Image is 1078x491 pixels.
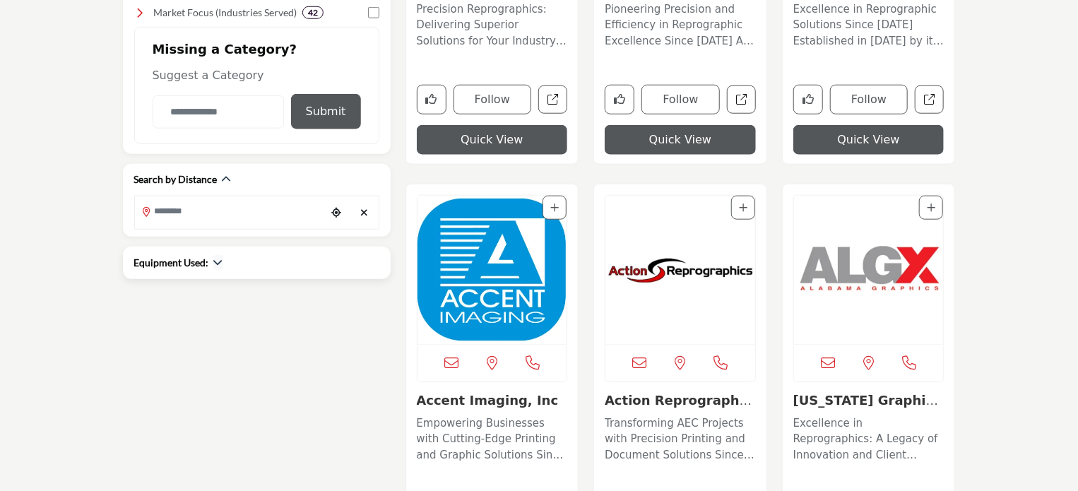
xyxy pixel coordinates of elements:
[153,69,264,82] span: Suggest a Category
[417,415,568,463] p: Empowering Businesses with Cutting-Edge Printing and Graphic Solutions Since [DATE] Founded in [D...
[793,85,823,114] button: Like company
[605,393,756,408] h3: Action Reprographics
[454,85,532,114] button: Follow
[794,196,944,344] img: Alabama Graphics & Engineering Supply, Inc.
[793,412,944,463] a: Excellence in Reprographics: A Legacy of Innovation and Client Satisfaction Founded in [DATE], th...
[153,6,297,20] h4: Market Focus (Industries Served): Tailored solutions for industries like architecture, constructi...
[308,8,318,18] b: 42
[417,412,568,463] a: Empowering Businesses with Cutting-Edge Printing and Graphic Solutions Since [DATE] Founded in [D...
[927,202,935,213] a: Add To List
[830,85,908,114] button: Follow
[793,415,944,463] p: Excellence in Reprographics: A Legacy of Innovation and Client Satisfaction Founded in [DATE], th...
[368,7,379,18] input: Select Market Focus (Industries Served) checkbox
[417,196,567,344] a: Open Listing in new tab
[550,202,559,213] a: Add To List
[417,125,568,155] button: Quick View
[793,393,941,423] a: [US_STATE] Graphics & E...
[417,393,559,408] a: Accent Imaging, Inc
[153,95,284,129] input: Category Name
[605,196,755,344] img: Action Reprographics
[134,256,209,270] h2: Equipment Used:
[605,85,634,114] button: Like company
[354,198,375,228] div: Clear search location
[135,198,326,225] input: Search Location
[417,196,567,344] img: Accent Imaging, Inc
[727,85,756,114] a: Open a-e-reprographics-inc-va in new tab
[291,94,361,129] button: Submit
[605,393,752,423] a: Action Reprographics...
[326,198,347,228] div: Choose your current location
[605,412,756,463] a: Transforming AEC Projects with Precision Printing and Document Solutions Since [DATE]. Since [DAT...
[915,85,944,114] a: Open abc-blueprints in new tab
[739,202,747,213] a: Add To List
[793,393,944,408] h3: Alabama Graphics & Engineering Supply, Inc.
[538,85,567,114] a: Open a-e-reprographics-az in new tab
[134,172,218,187] h2: Search by Distance
[641,85,720,114] button: Follow
[417,85,446,114] button: Like company
[605,196,755,344] a: Open Listing in new tab
[605,1,756,49] p: Pioneering Precision and Efficiency in Reprographic Excellence Since [DATE] As a longstanding lea...
[417,1,568,49] p: Precision Reprographics: Delivering Superior Solutions for Your Industry Needs Located in [GEOGRA...
[793,1,944,49] p: Excellence in Reprographic Solutions Since [DATE] Established in [DATE] by its founder [PERSON_NA...
[793,125,944,155] button: Quick View
[605,415,756,463] p: Transforming AEC Projects with Precision Printing and Document Solutions Since [DATE]. Since [DAT...
[153,42,361,67] h2: Missing a Category?
[794,196,944,344] a: Open Listing in new tab
[417,393,568,408] h3: Accent Imaging, Inc
[605,125,756,155] button: Quick View
[302,6,324,19] div: 42 Results For Market Focus (Industries Served)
